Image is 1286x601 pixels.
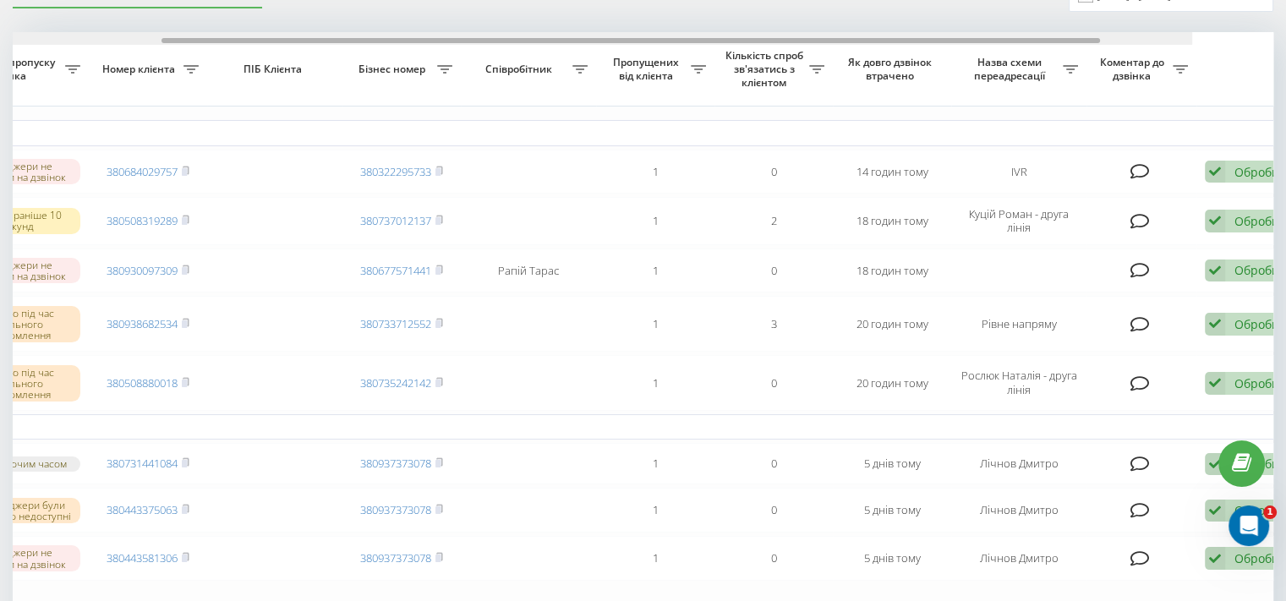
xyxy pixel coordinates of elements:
span: 1 [1263,505,1277,519]
td: 1 [596,249,714,293]
iframe: Intercom live chat [1229,505,1269,546]
td: 0 [714,443,833,484]
td: Лічнов Дмитро [951,488,1086,533]
a: 380733712552 [360,316,431,331]
span: Коментар до дзвінка [1095,56,1173,82]
a: 380937373078 [360,502,431,517]
td: 1 [596,443,714,484]
td: 1 [596,150,714,194]
td: 1 [596,355,714,411]
td: 1 [596,296,714,352]
td: Рослюк Наталія - друга лінія [951,355,1086,411]
a: 380684029757 [107,164,178,179]
a: 380443375063 [107,502,178,517]
td: Рапій Тарас [461,249,596,293]
td: 0 [714,249,833,293]
a: 380937373078 [360,550,431,565]
a: 380508880018 [107,375,178,391]
span: Як довго дзвінок втрачено [846,56,938,82]
td: 0 [714,150,833,194]
span: Пропущених від клієнта [605,56,691,82]
td: 2 [714,197,833,244]
a: 380735242142 [360,375,431,391]
a: 380508319289 [107,213,178,228]
td: 3 [714,296,833,352]
td: IVR [951,150,1086,194]
td: Куцій Роман - друга лінія [951,197,1086,244]
a: 380443581306 [107,550,178,565]
a: 380322295733 [360,164,431,179]
td: 0 [714,488,833,533]
span: Бізнес номер [351,63,437,76]
a: 380731441084 [107,456,178,471]
td: Рівне напряму [951,296,1086,352]
td: Лічнов Дмитро [951,536,1086,581]
span: Назва схеми переадресації [960,56,1063,82]
a: 380938682534 [107,316,178,331]
td: 1 [596,197,714,244]
td: 18 годин тому [833,249,951,293]
a: 380737012137 [360,213,431,228]
td: 18 годин тому [833,197,951,244]
span: ПІБ Клієнта [222,63,328,76]
td: 5 днів тому [833,536,951,581]
td: 20 годин тому [833,296,951,352]
a: 380930097309 [107,263,178,278]
span: Співробітник [469,63,572,76]
td: 20 годин тому [833,355,951,411]
td: Лічнов Дмитро [951,443,1086,484]
td: 0 [714,355,833,411]
a: 380677571441 [360,263,431,278]
span: Номер клієнта [97,63,183,76]
td: 5 днів тому [833,488,951,533]
td: 1 [596,488,714,533]
td: 0 [714,536,833,581]
td: 1 [596,536,714,581]
span: Кількість спроб зв'язатись з клієнтом [723,49,809,89]
td: 5 днів тому [833,443,951,484]
td: 14 годин тому [833,150,951,194]
a: 380937373078 [360,456,431,471]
